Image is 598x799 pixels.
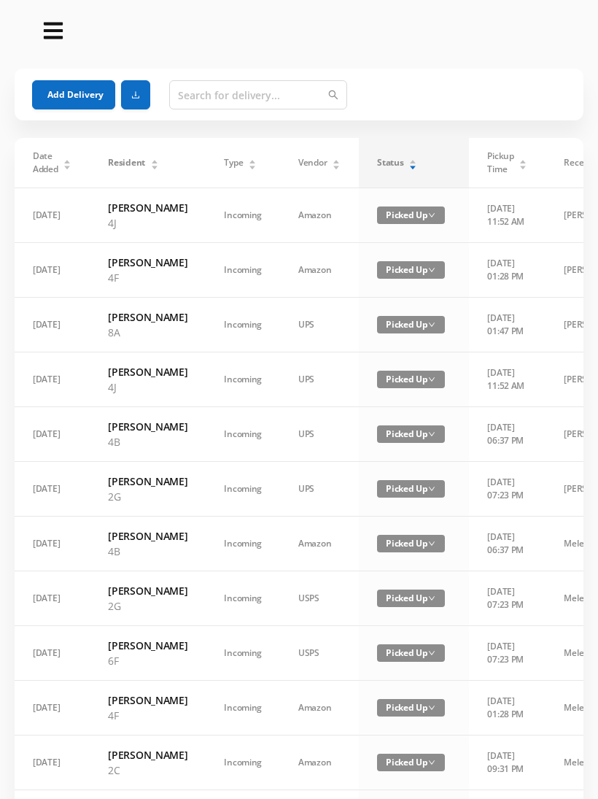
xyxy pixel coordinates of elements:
td: [DATE] [15,298,90,352]
h6: [PERSON_NAME] [108,583,187,598]
i: icon: caret-up [249,158,257,162]
i: icon: down [428,212,435,219]
span: Picked Up [377,535,445,552]
p: 2G [108,598,187,614]
span: Picked Up [377,644,445,662]
h6: [PERSON_NAME] [108,747,187,763]
td: [DATE] 06:37 PM [469,407,545,462]
td: UPS [280,298,359,352]
div: Sort [150,158,159,166]
i: icon: down [428,595,435,602]
i: icon: caret-down [333,163,341,168]
td: Amazon [280,517,359,571]
div: Sort [332,158,341,166]
h6: [PERSON_NAME] [108,255,187,270]
span: Status [377,156,403,169]
td: Amazon [280,188,359,243]
td: [DATE] [15,681,90,736]
span: Picked Up [377,261,445,279]
td: [DATE] [15,736,90,790]
td: [DATE] 01:47 PM [469,298,545,352]
td: Amazon [280,681,359,736]
input: Search for delivery... [169,80,347,109]
td: [DATE] [15,517,90,571]
td: [DATE] [15,407,90,462]
td: Incoming [206,681,280,736]
td: USPS [280,571,359,626]
span: Pickup Time [487,150,513,176]
i: icon: caret-up [333,158,341,162]
span: Type [224,156,243,169]
td: [DATE] 07:23 PM [469,571,545,626]
td: [DATE] 06:37 PM [469,517,545,571]
span: Picked Up [377,590,445,607]
span: Picked Up [377,316,445,333]
h6: [PERSON_NAME] [108,692,187,708]
i: icon: caret-up [409,158,417,162]
td: UPS [280,462,359,517]
td: [DATE] [15,243,90,298]
td: Incoming [206,626,280,681]
span: Picked Up [377,754,445,771]
span: Picked Up [377,206,445,224]
p: 4J [108,379,187,395]
td: Incoming [206,462,280,517]
i: icon: caret-down [63,163,71,168]
td: USPS [280,626,359,681]
i: icon: down [428,485,435,493]
h6: [PERSON_NAME] [108,474,187,489]
p: 4B [108,434,187,449]
span: Picked Up [377,699,445,717]
p: 2C [108,763,187,778]
i: icon: caret-down [409,163,417,168]
td: [DATE] [15,571,90,626]
div: Sort [248,158,257,166]
span: Picked Up [377,480,445,498]
div: Sort [63,158,71,166]
i: icon: down [428,376,435,383]
i: icon: caret-down [150,163,158,168]
p: 2G [108,489,187,504]
td: Incoming [206,352,280,407]
h6: [PERSON_NAME] [108,364,187,379]
p: 6F [108,653,187,668]
td: Incoming [206,517,280,571]
i: icon: down [428,649,435,657]
i: icon: caret-down [249,163,257,168]
i: icon: search [328,90,338,100]
p: 8A [108,325,187,340]
span: Vendor [298,156,327,169]
td: [DATE] 01:28 PM [469,681,545,736]
span: Date Added [33,150,58,176]
td: Amazon [280,736,359,790]
td: [DATE] 07:23 PM [469,462,545,517]
td: [DATE] 09:31 PM [469,736,545,790]
td: [DATE] 01:28 PM [469,243,545,298]
button: icon: download [121,80,150,109]
td: [DATE] 11:52 AM [469,188,545,243]
td: UPS [280,407,359,462]
td: Amazon [280,243,359,298]
h6: [PERSON_NAME] [108,419,187,434]
span: Picked Up [377,425,445,443]
td: [DATE] 11:52 AM [469,352,545,407]
td: [DATE] [15,188,90,243]
i: icon: down [428,321,435,328]
td: [DATE] 07:23 PM [469,626,545,681]
i: icon: down [428,704,435,711]
td: Incoming [206,243,280,298]
p: 4J [108,215,187,231]
p: 4F [108,708,187,723]
td: Incoming [206,571,280,626]
p: 4B [108,544,187,559]
span: Resident [108,156,145,169]
i: icon: caret-up [63,158,71,162]
h6: [PERSON_NAME] [108,309,187,325]
td: Incoming [206,736,280,790]
i: icon: caret-down [519,163,527,168]
i: icon: caret-up [150,158,158,162]
span: Picked Up [377,371,445,388]
i: icon: caret-up [519,158,527,162]
td: Incoming [206,188,280,243]
td: [DATE] [15,352,90,407]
